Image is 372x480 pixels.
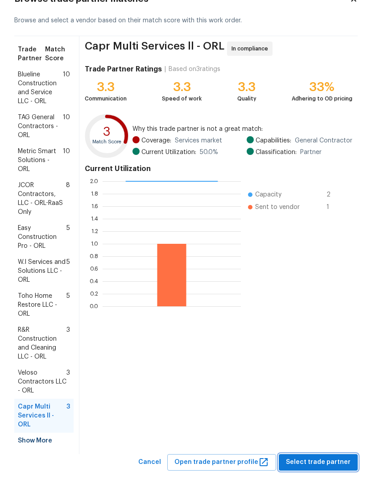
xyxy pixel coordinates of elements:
[85,65,162,74] h4: Trade Partner Ratings
[174,457,269,468] span: Open trade partner profile
[85,164,352,173] h4: Current Utilization
[167,454,276,471] button: Open trade partner profile
[141,136,171,145] span: Coverage:
[18,402,66,429] span: Capr Multi Services ll - ORL
[169,65,220,74] div: Based on 3 ratings
[162,65,169,74] div: |
[138,457,161,468] span: Cancel
[91,191,98,196] text: 1.8
[132,125,352,134] span: Why this trade partner is not a great match:
[66,258,70,284] span: 5
[231,44,272,53] span: In compliance
[91,203,98,209] text: 1.6
[18,70,63,106] span: Blueline Construction and Service LLC - ORL
[141,148,196,157] span: Current Utilization:
[18,147,63,174] span: Metric Smart Solutions - ORL
[162,94,202,103] div: Speed of work
[18,45,45,63] span: Trade Partner
[92,139,121,144] text: Match Score
[18,292,66,318] span: Toho Home Restore LLC - ORL
[255,203,300,212] span: Sent to vendor
[45,45,70,63] span: Match Score
[292,94,352,103] div: Adhering to OD pricing
[85,83,127,92] div: 3.3
[18,181,66,217] span: JCOR Contractors, LLC - ORL-RaaS Only
[14,433,74,449] div: Show More
[66,292,70,318] span: 5
[66,368,70,395] span: 3
[63,113,70,140] span: 10
[85,42,224,56] span: Capr Multi Services ll - ORL
[18,224,66,250] span: Easy Construction Pro - ORL
[279,454,358,471] button: Select trade partner
[18,326,66,361] span: R&R Construction and Cleaning LLC - ORL
[14,5,358,36] div: Browse and select a vendor based on their match score with this work order.
[63,147,70,174] span: 10
[18,258,66,284] span: W.I Services and Solutions LLC - ORL
[256,136,291,145] span: Capabilities:
[300,148,322,157] span: Partner
[63,70,70,106] span: 10
[90,291,98,296] text: 0.2
[292,83,352,92] div: 33%
[286,457,351,468] span: Select trade partner
[327,203,341,212] span: 1
[90,303,98,309] text: 0.0
[91,216,98,221] text: 1.4
[90,178,98,184] text: 2.0
[91,228,98,234] text: 1.2
[327,190,341,199] span: 2
[66,181,70,217] span: 8
[85,94,127,103] div: Communication
[66,224,70,250] span: 5
[91,241,98,246] text: 1.0
[256,148,297,157] span: Classification:
[162,83,202,92] div: 3.3
[90,266,98,271] text: 0.6
[66,402,70,429] span: 3
[90,278,98,284] text: 0.4
[255,190,281,199] span: Capacity
[18,113,63,140] span: TAG General Contractors - ORL
[135,454,165,471] button: Cancel
[90,253,98,259] text: 0.8
[237,83,256,92] div: 3.3
[175,136,222,145] span: Services market
[237,94,256,103] div: Quality
[103,126,111,138] text: 3
[200,148,218,157] span: 50.0 %
[295,136,352,145] span: General Contractor
[18,368,66,395] span: Veloso Contractors LLC - ORL
[66,326,70,361] span: 3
